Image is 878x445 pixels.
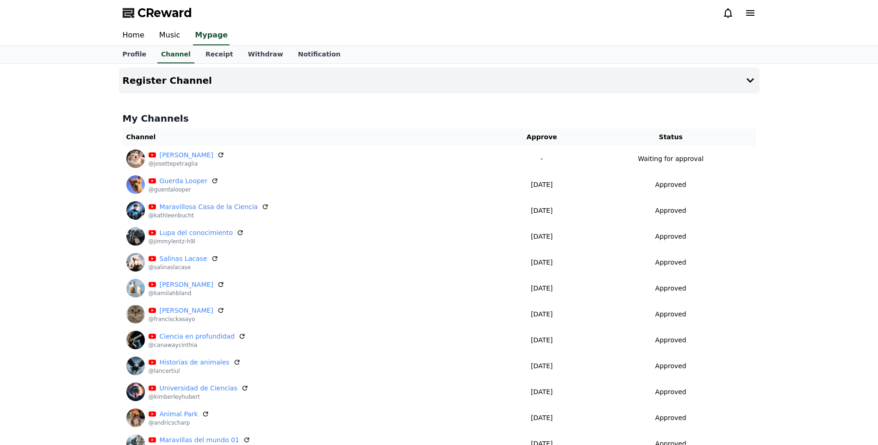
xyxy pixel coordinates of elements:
[586,129,756,146] th: Status
[126,227,145,246] img: Lupa del conocimiento
[149,264,218,271] p: @salinaslacase
[123,6,192,20] a: CReward
[137,6,192,20] span: CReward
[149,290,224,297] p: @kamilahbland
[160,306,213,315] a: [PERSON_NAME]
[655,387,686,397] p: Approved
[160,358,230,367] a: Historias de animales
[655,309,686,319] p: Approved
[501,361,582,371] p: [DATE]
[149,367,241,375] p: @lancertiul
[501,258,582,267] p: [DATE]
[655,258,686,267] p: Approved
[498,129,586,146] th: Approve
[501,154,582,164] p: -
[126,279,145,297] img: Kamilah Bland
[126,253,145,272] img: Salinas Lacase
[126,175,145,194] img: Guerda Looper
[149,315,224,323] p: @francisckasayo
[126,149,145,168] img: Josette Petraglia
[501,180,582,190] p: [DATE]
[638,154,704,164] p: Waiting for approval
[160,254,207,264] a: Salinas Lacase
[160,150,213,160] a: [PERSON_NAME]
[160,409,198,419] a: Animal Park
[160,176,208,186] a: Guerda Looper
[152,26,188,45] a: Music
[123,112,756,125] h4: My Channels
[126,305,145,323] img: Franciscka Sayo
[160,280,213,290] a: [PERSON_NAME]
[160,332,235,341] a: Ciencia en profundidad
[655,413,686,423] p: Approved
[655,335,686,345] p: Approved
[198,46,241,63] a: Receipt
[501,335,582,345] p: [DATE]
[119,68,760,93] button: Register Channel
[126,383,145,401] img: Universidad de Ciencias
[123,75,212,86] h4: Register Channel
[115,26,152,45] a: Home
[126,201,145,220] img: Maravillosa Casa de la Ciencia
[149,238,244,245] p: @jimmylentz-h9l
[501,284,582,293] p: [DATE]
[655,232,686,241] p: Approved
[501,206,582,216] p: [DATE]
[160,383,237,393] a: Universidad de Ciencias
[149,393,249,401] p: @kimberleyhubert
[123,129,498,146] th: Channel
[126,408,145,427] img: Animal Park
[193,26,230,45] a: Mypage
[501,309,582,319] p: [DATE]
[149,212,269,219] p: @kathleenbucht
[501,232,582,241] p: [DATE]
[655,361,686,371] p: Approved
[160,202,258,212] a: Maravillosa Casa de la Ciencia
[501,387,582,397] p: [DATE]
[149,160,224,167] p: @josettepetraglia
[240,46,290,63] a: Withdraw
[126,357,145,375] img: Historias de animales
[501,413,582,423] p: [DATE]
[149,186,219,193] p: @guerdalooper
[149,341,246,349] p: @canawaycinthia
[160,435,239,445] a: Maravillas del mundo 01
[655,180,686,190] p: Approved
[126,331,145,349] img: Ciencia en profundidad
[655,206,686,216] p: Approved
[157,46,194,63] a: Channel
[160,228,233,238] a: Lupa del conocimiento
[115,46,154,63] a: Profile
[655,284,686,293] p: Approved
[149,419,209,426] p: @andricscharp
[291,46,348,63] a: Notification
